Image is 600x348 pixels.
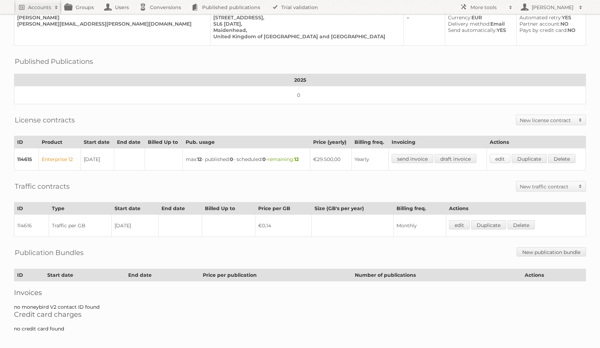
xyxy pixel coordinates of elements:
a: send invoice [392,154,433,163]
div: [STREET_ADDRESS], [213,14,398,21]
a: edit [490,154,510,163]
h2: New traffic contract [520,183,575,190]
span: Pays by credit card: [519,27,567,33]
th: Price per publication [200,269,352,281]
th: Product [39,136,81,148]
td: – [404,9,445,46]
span: remaining: [268,156,299,162]
th: End date [159,202,202,215]
th: Price per GB [255,202,312,215]
td: 114615 [14,148,39,170]
th: End date [114,136,145,148]
th: Billed Up to [202,202,255,215]
a: Duplicate [471,220,506,229]
strong: 0 [262,156,266,162]
th: Billed Up to [145,136,182,148]
h2: Credit card charges [14,310,586,319]
div: SL6 [DATE], [213,21,398,27]
a: New license contract [516,115,586,125]
td: Yearly [351,148,389,170]
div: United Kingdom of [GEOGRAPHIC_DATA] and [GEOGRAPHIC_DATA] [213,33,398,40]
th: Type [49,202,111,215]
span: Toggle [575,181,586,191]
div: YES [519,14,580,21]
td: €29.500,00 [310,148,351,170]
h2: More tools [470,4,505,11]
th: Start date [81,136,114,148]
td: 114616 [14,215,49,237]
a: New traffic contract [516,181,586,191]
th: Number of publications [352,269,522,281]
h2: Publication Bundles [15,247,84,258]
span: Automated retry: [519,14,562,21]
span: Toggle [575,115,586,125]
strong: 12 [294,156,299,162]
th: Pub. usage [182,136,310,148]
div: [PERSON_NAME][EMAIL_ADDRESS][PERSON_NAME][DOMAIN_NAME] [17,21,205,27]
a: Duplicate [512,154,547,163]
h2: Invoices [14,288,586,297]
a: New publication bundle [517,247,586,256]
h2: [PERSON_NAME] [530,4,575,11]
th: Billing freq. [351,136,389,148]
span: Send automatically: [448,27,497,33]
a: draft invoice [435,154,476,163]
th: End date [125,269,200,281]
h2: License contracts [15,115,75,125]
a: edit [449,220,470,229]
td: [DATE] [81,148,114,170]
th: Price (yearly) [310,136,351,148]
td: €0,14 [255,215,312,237]
strong: 0 [230,156,233,162]
td: Monthly [393,215,446,237]
td: [DATE] [111,215,158,237]
div: YES [448,27,511,33]
h2: Published Publications [15,56,93,67]
span: Delivery method: [448,21,490,27]
td: Traffic per GB [49,215,111,237]
a: Delete [508,220,535,229]
span: Currency: [448,14,471,21]
th: Invoicing [389,136,487,148]
td: 0 [14,86,586,104]
a: Delete [548,154,575,163]
div: Maidenhead, [213,27,398,33]
th: Start date [111,202,158,215]
th: ID [14,269,44,281]
h2: Accounts [28,4,51,11]
th: Actions [487,136,586,148]
h2: Traffic contracts [15,181,70,192]
div: NO [519,21,580,27]
th: Start date [44,269,125,281]
div: NO [519,27,580,33]
div: EUR [448,14,511,21]
td: max: - published: - scheduled: - [182,148,310,170]
th: Actions [446,202,586,215]
th: ID [14,136,39,148]
td: Enterprise 12 [39,148,81,170]
h2: New license contract [520,117,575,124]
strong: 12 [197,156,202,162]
th: Billing freq. [393,202,446,215]
th: ID [14,202,49,215]
th: Size (GB's per year) [312,202,393,215]
th: 2025 [14,74,586,86]
div: [PERSON_NAME] [17,14,205,21]
th: Actions [522,269,586,281]
div: Email [448,21,511,27]
span: Partner account: [519,21,560,27]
